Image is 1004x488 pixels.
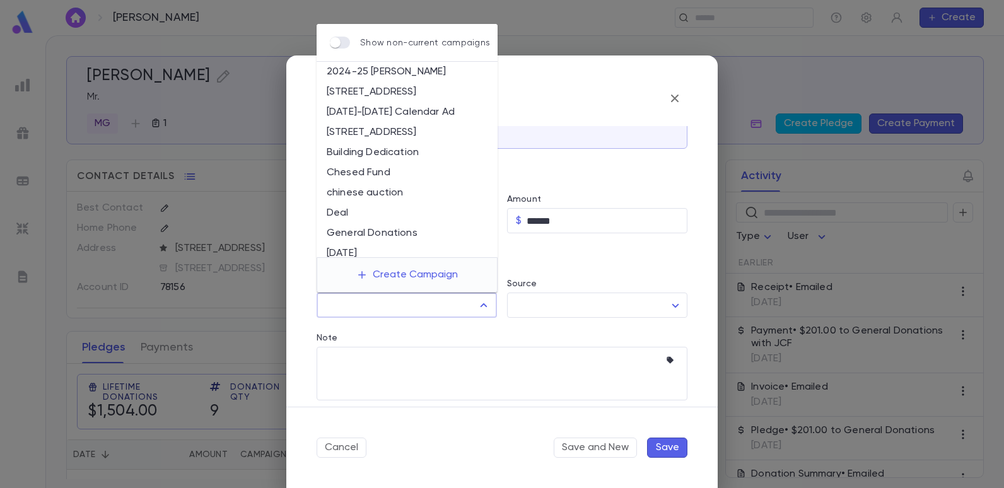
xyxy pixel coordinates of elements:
li: [DATE]-[DATE] Calendar Ad [317,102,498,122]
li: [DATE] [317,243,498,264]
li: Deal [317,203,498,223]
button: Create Campaign [346,263,468,287]
label: Source [507,279,537,289]
div: ​ [507,293,687,318]
li: Building Dedication [317,142,498,163]
button: Close [475,296,493,314]
button: Save [647,438,687,458]
button: Cancel [317,438,366,458]
button: Save and New [554,438,637,458]
li: Chesed Fund [317,163,498,183]
li: 2024-25 [PERSON_NAME] [317,62,498,82]
li: General Donations [317,223,498,243]
p: $ [516,214,522,227]
p: Show non-current campaigns [360,38,490,48]
li: [STREET_ADDRESS] [317,122,498,142]
label: Note [317,333,338,343]
li: chinese auction [317,183,498,203]
li: [STREET_ADDRESS] [317,82,498,102]
label: Amount [507,194,541,204]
